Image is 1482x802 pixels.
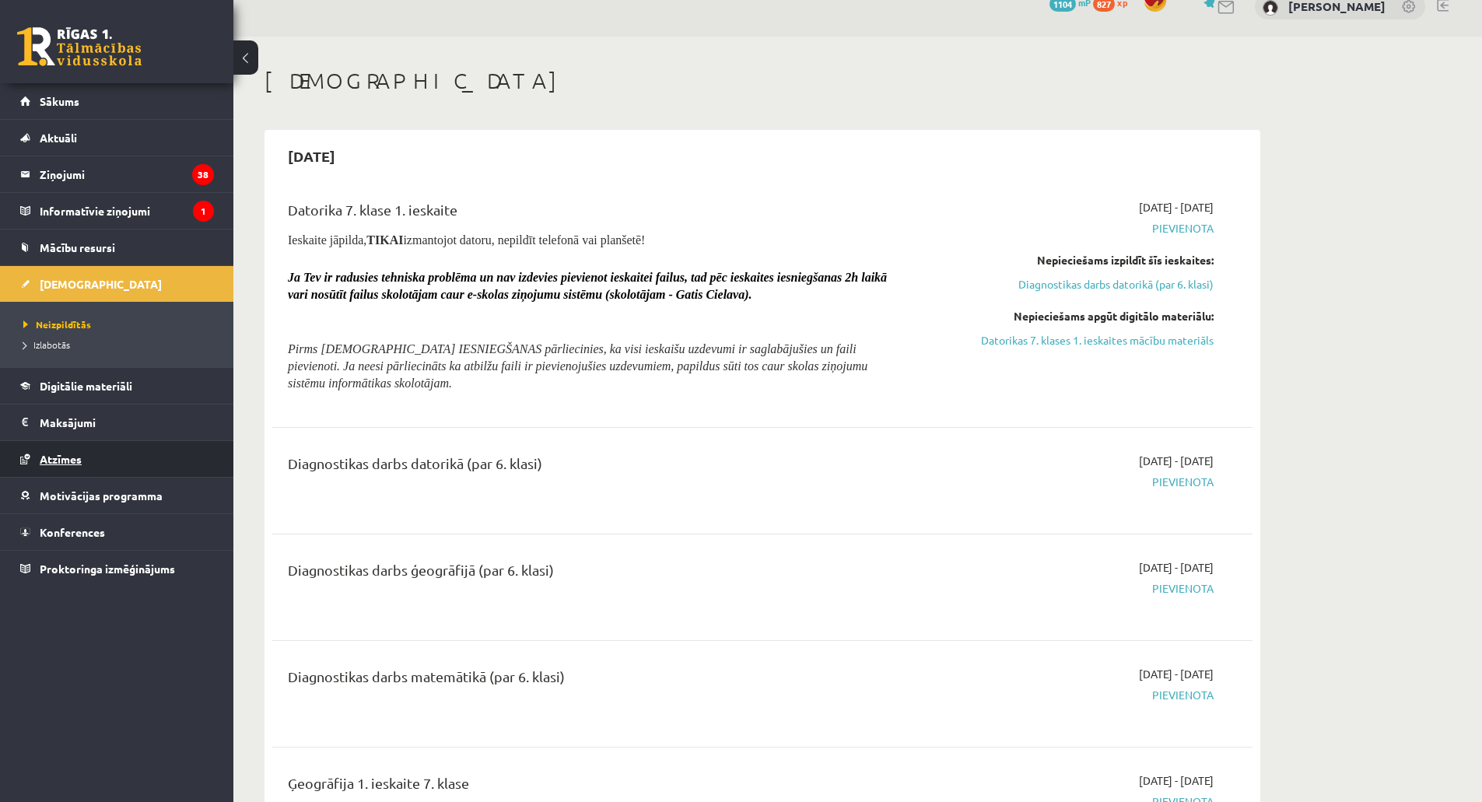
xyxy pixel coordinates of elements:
[1139,199,1214,215] span: [DATE] - [DATE]
[20,514,214,550] a: Konferences
[40,379,132,393] span: Digitālie materiāli
[17,27,142,66] a: Rīgas 1. Tālmācības vidusskola
[366,233,403,247] b: TIKAI
[40,452,82,466] span: Atzīmes
[920,474,1214,490] span: Pievienota
[20,156,214,192] a: Ziņojumi38
[1139,453,1214,469] span: [DATE] - [DATE]
[20,120,214,156] a: Aktuāli
[288,271,887,301] span: Ja Tev ir radusies tehniska problēma un nav izdevies pievienot ieskaitei failus, tad pēc ieskaite...
[265,68,1260,94] h1: [DEMOGRAPHIC_DATA]
[20,83,214,119] a: Sākums
[288,666,897,695] div: Diagnostikas darbs matemātikā (par 6. klasi)
[920,580,1214,597] span: Pievienota
[40,156,214,192] legend: Ziņojumi
[23,338,70,351] span: Izlabotās
[288,342,867,390] span: Pirms [DEMOGRAPHIC_DATA] IESNIEGŠANAS pārliecinies, ka visi ieskaišu uzdevumi ir saglabājušies un...
[40,277,162,291] span: [DEMOGRAPHIC_DATA]
[40,562,175,576] span: Proktoringa izmēģinājums
[40,240,115,254] span: Mācību resursi
[1139,559,1214,576] span: [DATE] - [DATE]
[23,318,91,331] span: Neizpildītās
[288,453,897,482] div: Diagnostikas darbs datorikā (par 6. klasi)
[288,199,897,228] div: Datorika 7. klase 1. ieskaite
[40,193,214,229] legend: Informatīvie ziņojumi
[288,233,645,247] span: Ieskaite jāpilda, izmantojot datoru, nepildīt telefonā vai planšetē!
[40,489,163,503] span: Motivācijas programma
[20,368,214,404] a: Digitālie materiāli
[23,317,218,331] a: Neizpildītās
[920,276,1214,292] a: Diagnostikas darbs datorikā (par 6. klasi)
[40,131,77,145] span: Aktuāli
[192,164,214,185] i: 38
[288,559,897,588] div: Diagnostikas darbs ģeogrāfijā (par 6. klasi)
[920,308,1214,324] div: Nepieciešams apgūt digitālo materiālu:
[20,405,214,440] a: Maksājumi
[920,687,1214,703] span: Pievienota
[1139,666,1214,682] span: [DATE] - [DATE]
[20,551,214,587] a: Proktoringa izmēģinājums
[1139,772,1214,789] span: [DATE] - [DATE]
[40,525,105,539] span: Konferences
[920,252,1214,268] div: Nepieciešams izpildīt šīs ieskaites:
[20,441,214,477] a: Atzīmes
[20,266,214,302] a: [DEMOGRAPHIC_DATA]
[40,405,214,440] legend: Maksājumi
[20,229,214,265] a: Mācību resursi
[920,332,1214,348] a: Datorikas 7. klases 1. ieskaites mācību materiāls
[193,201,214,222] i: 1
[23,338,218,352] a: Izlabotās
[272,138,351,174] h2: [DATE]
[20,193,214,229] a: Informatīvie ziņojumi1
[920,220,1214,236] span: Pievienota
[288,772,897,801] div: Ģeogrāfija 1. ieskaite 7. klase
[20,478,214,513] a: Motivācijas programma
[40,94,79,108] span: Sākums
